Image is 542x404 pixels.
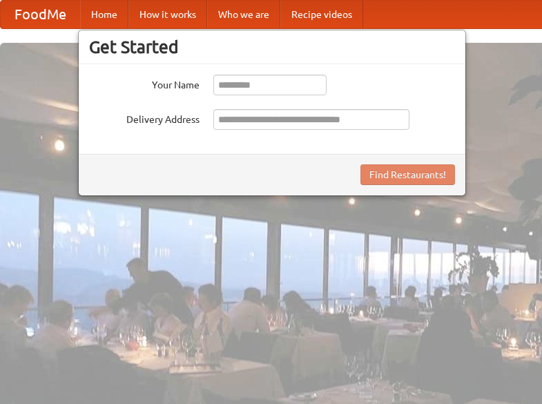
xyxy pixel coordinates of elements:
[89,109,200,126] label: Delivery Address
[80,1,128,28] a: Home
[89,37,455,57] h3: Get Started
[360,164,455,185] button: Find Restaurants!
[1,1,80,28] a: FoodMe
[128,1,207,28] a: How it works
[280,1,363,28] a: Recipe videos
[89,75,200,92] label: Your Name
[207,1,280,28] a: Who we are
